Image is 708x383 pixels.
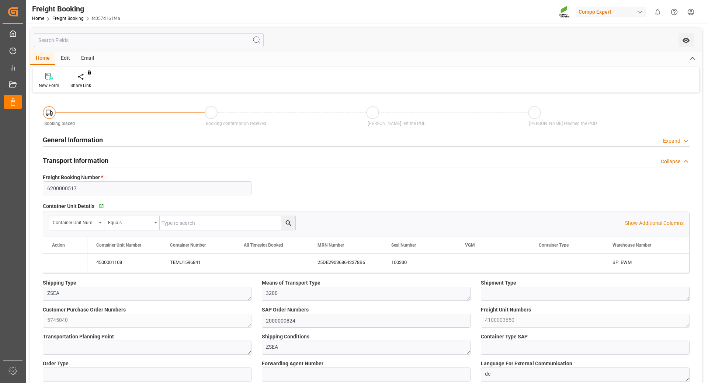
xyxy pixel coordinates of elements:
span: Shipment Type [481,279,516,287]
span: [PERSON_NAME] reached the POD [529,121,597,126]
button: Compo Expert [576,5,649,19]
div: Edit [55,52,76,65]
div: Email [76,52,100,65]
input: Search Fields [34,33,264,47]
span: Container Number [170,243,206,248]
textarea: ZSEA [43,287,251,301]
span: Seal Number [391,243,416,248]
span: Order Type [43,360,69,368]
span: All Timeslot Booked [244,243,283,248]
span: Means of Transport Type [262,279,320,287]
div: Press SPACE to select this row. [87,254,677,271]
div: TEMU1596841 [161,254,235,271]
span: Container Type SAP [481,333,528,341]
button: show 0 new notifications [649,4,666,20]
input: Type to search [160,216,295,230]
span: Customer Purchase Order Numbers [43,306,126,314]
div: 100330 [382,254,456,271]
span: Booking placed [44,121,75,126]
button: open menu [104,216,160,230]
div: New Form [39,82,59,89]
textarea: 4100003650 [481,314,690,328]
div: 25DE290368642378B6 [309,254,382,271]
span: Shipping Type [43,279,76,287]
span: Transportation Planning Point [43,333,114,341]
button: search button [281,216,295,230]
span: Container Unit Number [96,243,141,248]
div: Home [30,52,55,65]
textarea: 3200 [262,287,471,301]
span: MRN Number [317,243,344,248]
div: Container Unit Number [53,217,96,226]
p: Show Additional Columns [625,219,684,227]
h2: Transport Information [43,156,108,166]
span: Booking confirmation received [206,121,266,126]
span: Warehouse Number [612,243,651,248]
span: Container Type [539,243,569,248]
button: Help Center [666,4,683,20]
button: open menu [678,33,694,47]
div: Expand [663,137,680,145]
span: SAP Order Numbers [262,306,309,314]
a: Freight Booking [52,16,84,21]
div: Compo Expert [576,7,646,17]
div: SP_EWM [604,254,677,271]
textarea: 5745040 [43,314,251,328]
img: Screenshot%202023-09-29%20at%2010.02.21.png_1712312052.png [559,6,570,18]
h2: General Information [43,135,103,145]
div: 4500001108 [87,254,161,271]
textarea: ZSEA [262,341,471,355]
span: Language For External Communication [481,360,572,368]
div: Action [52,243,65,248]
div: Collapse [661,158,680,166]
div: Press SPACE to select this row. [43,254,87,271]
span: [PERSON_NAME] left the POL [368,121,425,126]
div: Equals [108,217,152,226]
button: open menu [49,216,104,230]
span: Shipping Conditions [262,333,309,341]
textarea: de [481,368,690,382]
span: Forwarding Agent Number [262,360,323,368]
span: Container Unit Details [43,202,94,210]
a: Home [32,16,44,21]
span: Freight Unit Numbers [481,306,531,314]
span: VGM [465,243,475,248]
div: Freight Booking [32,3,120,14]
span: Freight Booking Number [43,174,103,181]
